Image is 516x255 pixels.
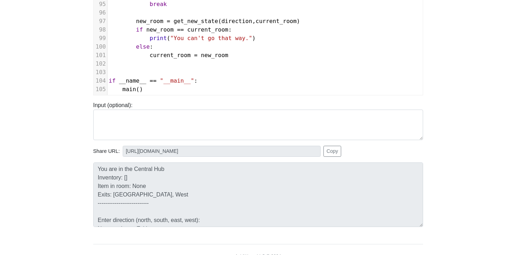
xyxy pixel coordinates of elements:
[136,18,163,24] span: new_room
[167,18,170,24] span: =
[160,77,194,84] span: "__main__"
[94,68,107,77] div: 103
[109,18,300,24] span: ( , )
[94,17,107,26] div: 97
[88,101,428,140] div: Input (optional):
[109,26,232,33] span: :
[150,52,191,59] span: current_room
[123,146,321,157] input: No share available yet
[122,86,136,93] span: main
[256,18,297,24] span: current_room
[109,86,143,93] span: ()
[187,26,228,33] span: current_room
[109,43,153,50] span: :
[94,43,107,51] div: 100
[94,34,107,43] div: 99
[201,52,228,59] span: new_room
[221,18,252,24] span: direction
[174,18,218,24] span: get_new_state
[94,77,107,85] div: 104
[150,35,167,41] span: print
[323,146,342,157] button: Copy
[94,9,107,17] div: 96
[177,26,184,33] span: ==
[109,77,198,84] span: :
[119,77,146,84] span: __name__
[136,26,143,33] span: if
[94,60,107,68] div: 102
[150,77,156,84] span: ==
[94,26,107,34] div: 98
[136,43,150,50] span: else
[146,26,173,33] span: new_room
[93,148,120,155] span: Share URL:
[94,85,107,94] div: 105
[150,1,167,7] span: break
[109,77,116,84] span: if
[94,51,107,60] div: 101
[194,52,198,59] span: =
[170,35,252,41] span: "You can't go that way."
[109,35,256,41] span: ( )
